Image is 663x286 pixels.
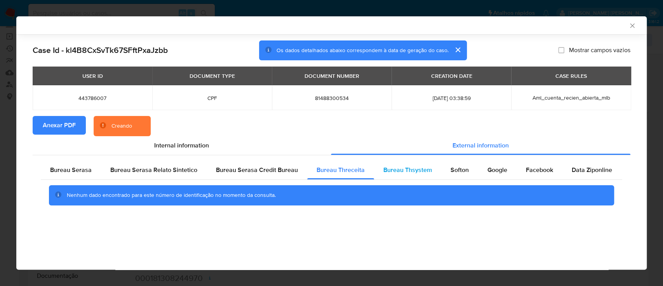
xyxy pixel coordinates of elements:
[551,69,592,82] div: CASE RULES
[42,95,143,102] span: 443786007
[162,95,263,102] span: CPF
[451,165,469,174] span: Softon
[281,95,382,102] span: 81488300534
[448,40,467,59] button: cerrar
[154,141,209,150] span: Internal information
[277,46,448,54] span: Os dados detalhados abaixo correspondem à data de geração do caso.
[41,161,622,179] div: Detailed external info
[317,165,365,174] span: Bureau Threceita
[78,69,108,82] div: USER ID
[33,45,168,55] h2: Case Id - kl4B8CxSvTk67SFftPxaJzbb
[16,16,647,270] div: closure-recommendation-modal
[383,165,432,174] span: Bureau Thsystem
[572,165,612,174] span: Data Ziponline
[216,165,298,174] span: Bureau Serasa Credit Bureau
[526,165,553,174] span: Facebook
[452,141,509,150] span: External information
[43,117,76,134] span: Anexar PDF
[628,22,635,29] button: Fechar a janela
[558,47,564,53] input: Mostrar campos vazios
[33,116,86,135] button: Anexar PDF
[185,69,240,82] div: DOCUMENT TYPE
[300,69,364,82] div: DOCUMENT NUMBER
[532,94,610,102] span: Aml_cuenta_recien_abierta_mlb
[33,136,630,155] div: Detailed info
[426,69,477,82] div: CREATION DATE
[67,191,276,199] span: Nenhum dado encontrado para este número de identificação no momento da consulta.
[569,46,630,54] span: Mostrar campos vazios
[487,165,507,174] span: Google
[401,95,502,102] span: [DATE] 03:38:59
[110,165,197,174] span: Bureau Serasa Relato Sintetico
[50,165,92,174] span: Bureau Serasa
[111,122,132,130] div: Creando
